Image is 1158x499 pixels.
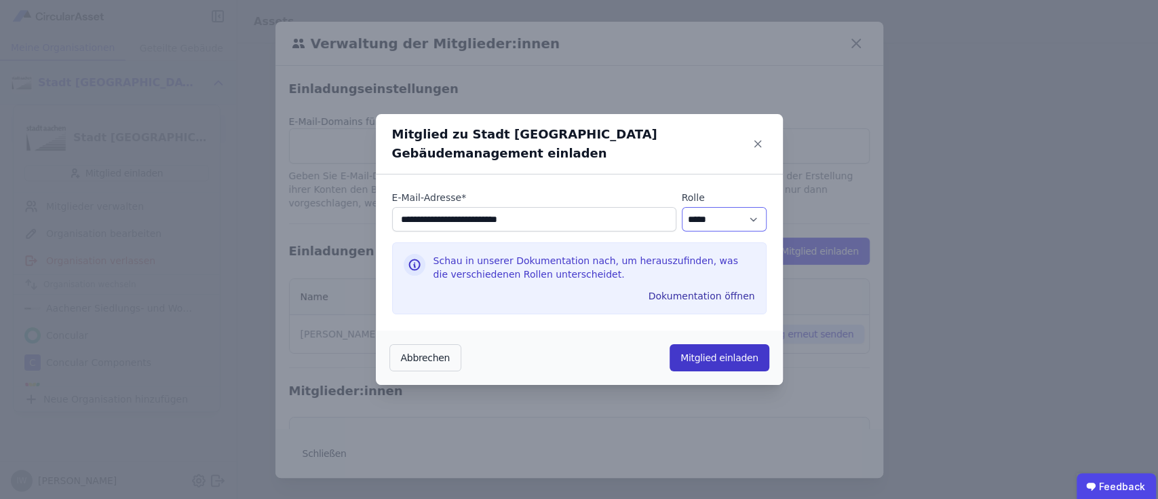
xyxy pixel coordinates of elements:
[392,125,749,163] div: Mitglied zu Stadt [GEOGRAPHIC_DATA] Gebäudemanagement einladen
[670,344,769,371] button: Mitglied einladen
[682,191,767,204] label: Rolle
[643,285,760,307] button: Dokumentation öffnen
[392,191,676,204] label: audits.requiredField
[389,344,461,371] button: Abbrechen
[433,254,755,287] div: Schau in unserer Dokumentation nach, um herauszufinden, was die verschiedenen Rollen unterscheidet.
